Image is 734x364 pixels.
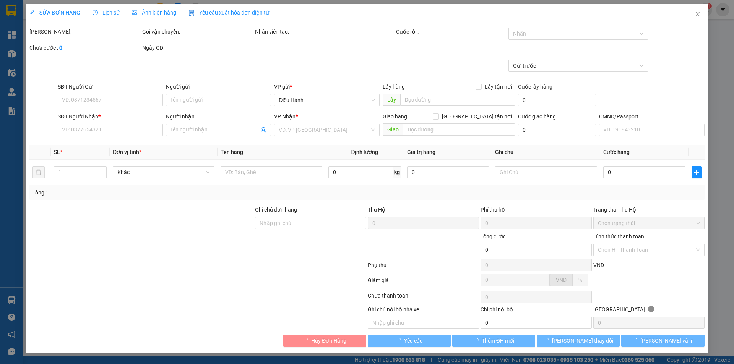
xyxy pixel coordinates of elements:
span: SL [54,149,60,155]
span: Giao hàng [383,113,407,120]
input: Dọc đường [403,123,515,136]
span: Điều Hành [279,94,375,106]
span: loading [396,338,404,343]
div: Trạng thái Thu Hộ [593,205,705,214]
label: Cước giao hàng [518,113,556,120]
button: [PERSON_NAME] thay đổi [537,335,620,347]
div: SĐT Người Gửi [58,83,163,91]
span: loading [473,338,482,343]
span: Tổng cước [481,233,506,239]
div: Ghi chú nội bộ nhà xe [368,305,479,317]
span: info-circle [648,306,654,312]
img: icon [188,10,195,16]
button: Close [687,4,708,25]
div: Tổng: 1 [32,188,283,197]
span: Gửi trước [513,60,644,71]
input: Cước lấy hàng [518,94,596,106]
input: Ghi chú đơn hàng [255,217,366,229]
div: Cước rồi : [396,28,507,36]
input: Cước giao hàng [518,124,596,136]
input: VD: Bàn, Ghế [221,166,322,178]
span: Cước hàng [603,149,630,155]
span: Lấy hàng [383,84,405,90]
b: 0 [59,45,62,51]
div: Gói vận chuyển: [142,28,253,36]
span: Định lượng [351,149,378,155]
span: clock-circle [93,10,98,15]
span: Chọn trạng thái [598,217,700,229]
span: picture [132,10,137,15]
div: Chưa thanh toán [367,291,480,305]
span: loading [303,338,311,343]
label: Cước lấy hàng [518,84,552,90]
div: CMND/Passport [599,112,704,121]
input: Nhập ghi chú [368,317,479,329]
span: VND [593,262,604,268]
span: Lấy [383,94,400,106]
div: Chi phí nội bộ [481,305,592,317]
span: Đơn vị tính [113,149,141,155]
button: [PERSON_NAME] và In [622,335,705,347]
span: Thu Hộ [368,207,385,213]
span: Tên hàng [221,149,243,155]
div: Nhân viên tạo: [255,28,395,36]
button: Yêu cầu [368,335,451,347]
th: Ghi chú [492,145,600,160]
div: Phí thu hộ [481,205,592,217]
button: Thêm ĐH mới [452,335,535,347]
span: Ảnh kiện hàng [132,10,176,16]
label: Hình thức thanh toán [593,233,644,239]
input: Ghi Chú [495,166,597,178]
span: Lịch sử [93,10,120,16]
span: Thêm ĐH mới [482,336,514,345]
span: Giao [383,123,403,136]
span: [PERSON_NAME] thay đổi [552,336,613,345]
span: edit [29,10,35,15]
input: Dọc đường [400,94,515,106]
span: VND [556,277,567,283]
span: plus [692,169,701,175]
button: delete [32,166,45,178]
span: close [695,11,701,17]
div: Chưa cước : [29,44,141,52]
div: Ngày GD: [142,44,253,52]
div: Giảm giá [367,276,480,290]
span: user-add [261,127,267,133]
div: VP gửi [274,83,380,91]
span: Khác [117,167,210,178]
span: [GEOGRAPHIC_DATA] tận nơi [439,112,515,121]
span: Lấy tận nơi [482,83,515,91]
span: kg [393,166,401,178]
div: Người gửi [166,83,271,91]
label: Ghi chú đơn hàng [255,207,297,213]
span: loading [632,338,640,343]
span: VP Nhận [274,113,296,120]
button: plus [692,166,702,178]
div: [GEOGRAPHIC_DATA] [593,305,705,317]
div: SĐT Người Nhận [58,112,163,121]
span: loading [544,338,552,343]
span: % [578,277,582,283]
span: SỬA ĐƠN HÀNG [29,10,80,16]
span: Giá trị hàng [407,149,435,155]
span: Yêu cầu xuất hóa đơn điện tử [188,10,269,16]
div: Phụ thu [367,261,480,274]
span: [PERSON_NAME] và In [640,336,694,345]
span: Hủy Đơn Hàng [311,336,346,345]
span: Yêu cầu [404,336,423,345]
div: [PERSON_NAME]: [29,28,141,36]
button: Hủy Đơn Hàng [283,335,366,347]
div: Người nhận [166,112,271,121]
